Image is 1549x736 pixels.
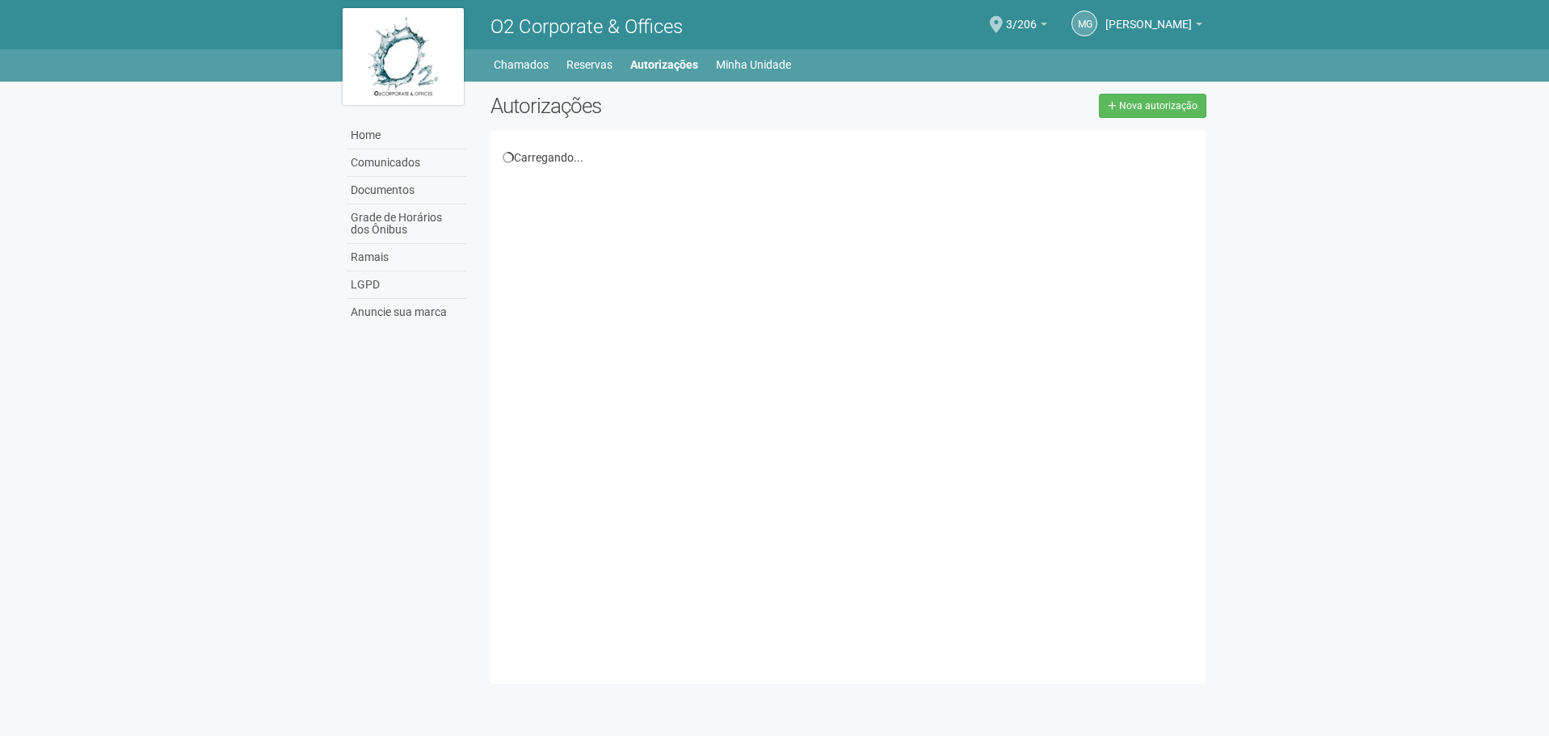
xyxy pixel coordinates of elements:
a: Anuncie sua marca [347,299,466,326]
a: LGPD [347,271,466,299]
img: logo.jpg [343,8,464,105]
a: Reservas [566,53,612,76]
a: Comunicados [347,149,466,177]
a: 3/206 [1006,20,1047,33]
a: Chamados [494,53,549,76]
h2: Autorizações [490,94,836,118]
a: Grade de Horários dos Ônibus [347,204,466,244]
span: Nova autorização [1119,100,1198,111]
a: Autorizações [630,53,698,76]
span: 3/206 [1006,2,1037,31]
a: Minha Unidade [716,53,791,76]
div: Carregando... [503,150,1195,165]
a: Documentos [347,177,466,204]
a: Home [347,122,466,149]
a: MG [1071,11,1097,36]
span: Monica Guedes [1105,2,1192,31]
a: Ramais [347,244,466,271]
a: [PERSON_NAME] [1105,20,1202,33]
span: O2 Corporate & Offices [490,15,683,38]
a: Nova autorização [1099,94,1206,118]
